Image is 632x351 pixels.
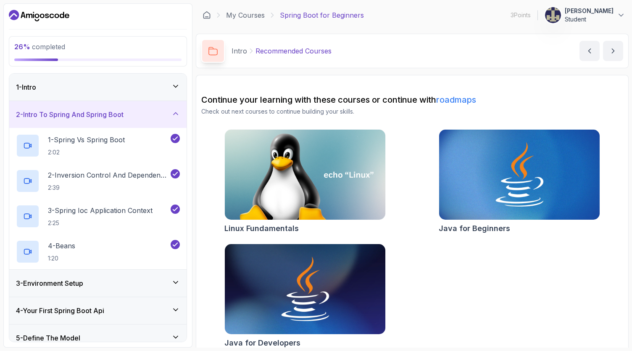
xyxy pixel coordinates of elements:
[225,244,385,334] img: Java for Developers card
[225,130,385,220] img: Linux Fundamentals card
[16,134,180,157] button: 1-Spring Vs Spring Boot2:02
[439,130,600,220] img: Java for Beginners card
[565,15,614,24] p: Student
[232,46,247,56] p: Intro
[565,7,614,15] p: [PERSON_NAME]
[511,11,531,19] p: 3 Points
[16,169,180,193] button: 2-Inversion Control And Dependency Injection2:39
[16,109,124,120] h3: 2 - Intro To Spring And Spring Boot
[16,240,180,263] button: 4-Beans1:20
[48,241,75,251] p: 4 - Beans
[9,101,187,128] button: 2-Intro To Spring And Spring Boot
[224,223,299,234] h2: Linux Fundamentals
[436,95,476,105] a: roadmaps
[545,7,561,23] img: user profile image
[603,41,623,61] button: next content
[280,10,364,20] p: Spring Boot for Beginners
[9,270,187,297] button: 3-Environment Setup
[439,129,600,234] a: Java for Beginners cardJava for Beginners
[16,278,83,288] h3: 3 - Environment Setup
[203,11,211,19] a: Dashboard
[16,82,36,92] h3: 1 - Intro
[48,254,75,263] p: 1:20
[48,135,125,145] p: 1 - Spring Vs Spring Boot
[579,41,600,61] button: previous content
[224,337,300,349] h2: Java for Developers
[16,333,80,343] h3: 5 - Define The Model
[48,183,169,192] p: 2:39
[48,219,153,227] p: 2:25
[48,170,169,180] p: 2 - Inversion Control And Dependency Injection
[14,43,65,51] span: completed
[9,74,187,101] button: 1-Intro
[16,306,104,316] h3: 4 - Your First Spring Boot Api
[201,107,623,116] p: Check out next courses to continue building your skills.
[545,7,625,24] button: user profile image[PERSON_NAME]Student
[9,9,69,22] a: Dashboard
[16,205,180,228] button: 3-Spring Ioc Application Context2:25
[255,46,332,56] p: Recommended Courses
[224,129,386,234] a: Linux Fundamentals cardLinux Fundamentals
[14,43,30,51] span: 26 %
[201,94,623,106] h2: Continue your learning with these courses or continue with
[226,10,265,20] a: My Courses
[48,205,153,215] p: 3 - Spring Ioc Application Context
[224,244,386,349] a: Java for Developers cardJava for Developers
[48,148,125,157] p: 2:02
[9,297,187,324] button: 4-Your First Spring Boot Api
[439,223,510,234] h2: Java for Beginners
